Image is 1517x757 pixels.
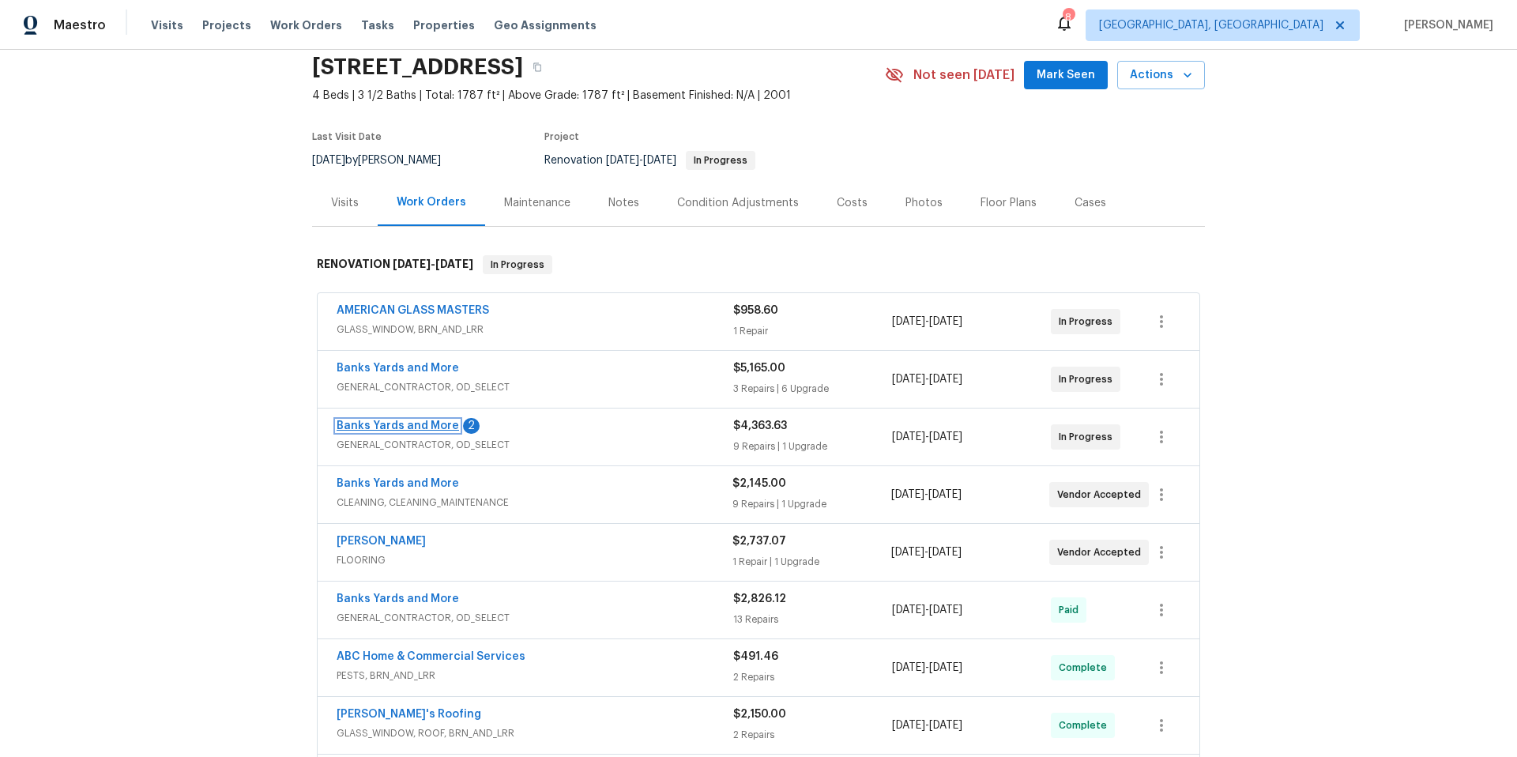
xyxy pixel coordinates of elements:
[733,420,787,431] span: $4,363.63
[361,20,394,31] span: Tasks
[732,478,786,489] span: $2,145.00
[733,363,785,374] span: $5,165.00
[393,258,473,269] span: -
[337,552,732,568] span: FLOORING
[733,439,892,454] div: 9 Repairs | 1 Upgrade
[733,381,892,397] div: 3 Repairs | 6 Upgrade
[317,255,473,274] h6: RENOVATION
[151,17,183,33] span: Visits
[1037,66,1095,85] span: Mark Seen
[1059,429,1119,445] span: In Progress
[913,67,1014,83] span: Not seen [DATE]
[54,17,106,33] span: Maestro
[337,305,489,316] a: AMERICAN GLASS MASTERS
[463,418,480,434] div: 2
[312,155,345,166] span: [DATE]
[270,17,342,33] span: Work Orders
[1117,61,1205,90] button: Actions
[929,604,962,616] span: [DATE]
[337,420,459,431] a: Banks Yards and More
[892,717,962,733] span: -
[892,662,925,673] span: [DATE]
[608,195,639,211] div: Notes
[733,323,892,339] div: 1 Repair
[928,489,962,500] span: [DATE]
[397,194,466,210] div: Work Orders
[892,720,925,731] span: [DATE]
[733,305,778,316] span: $958.60
[1130,66,1192,85] span: Actions
[337,322,733,337] span: GLASS_WINDOW, BRN_AND_LRR
[837,195,868,211] div: Costs
[544,132,579,141] span: Project
[891,487,962,503] span: -
[892,429,962,445] span: -
[523,53,551,81] button: Copy Address
[687,156,754,165] span: In Progress
[891,544,962,560] span: -
[1059,717,1113,733] span: Complete
[929,662,962,673] span: [DATE]
[337,437,733,453] span: GENERAL_CONTRACTOR, OD_SELECT
[929,431,962,443] span: [DATE]
[733,669,892,685] div: 2 Repairs
[981,195,1037,211] div: Floor Plans
[643,155,676,166] span: [DATE]
[337,363,459,374] a: Banks Yards and More
[312,239,1205,290] div: RENOVATION [DATE]-[DATE]In Progress
[484,257,551,273] span: In Progress
[891,489,924,500] span: [DATE]
[337,536,426,547] a: [PERSON_NAME]
[337,610,733,626] span: GENERAL_CONTRACTOR, OD_SELECT
[1398,17,1493,33] span: [PERSON_NAME]
[892,371,962,387] span: -
[905,195,943,211] div: Photos
[892,316,925,327] span: [DATE]
[892,604,925,616] span: [DATE]
[733,612,892,627] div: 13 Repairs
[393,258,431,269] span: [DATE]
[1059,602,1085,618] span: Paid
[1063,9,1074,25] div: 8
[892,314,962,330] span: -
[337,668,733,684] span: PESTS, BRN_AND_LRR
[331,195,359,211] div: Visits
[1059,660,1113,676] span: Complete
[1075,195,1106,211] div: Cases
[337,379,733,395] span: GENERAL_CONTRACTOR, OD_SELECT
[312,88,885,104] span: 4 Beds | 3 1/2 Baths | Total: 1787 ft² | Above Grade: 1787 ft² | Basement Finished: N/A | 2001
[732,536,786,547] span: $2,737.07
[733,651,778,662] span: $491.46
[891,547,924,558] span: [DATE]
[929,316,962,327] span: [DATE]
[312,59,523,75] h2: [STREET_ADDRESS]
[337,725,733,741] span: GLASS_WINDOW, ROOF, BRN_AND_LRR
[494,17,597,33] span: Geo Assignments
[312,151,460,170] div: by [PERSON_NAME]
[337,651,525,662] a: ABC Home & Commercial Services
[929,720,962,731] span: [DATE]
[928,547,962,558] span: [DATE]
[1057,544,1147,560] span: Vendor Accepted
[1099,17,1323,33] span: [GEOGRAPHIC_DATA], [GEOGRAPHIC_DATA]
[732,554,890,570] div: 1 Repair | 1 Upgrade
[606,155,676,166] span: -
[413,17,475,33] span: Properties
[892,660,962,676] span: -
[892,431,925,443] span: [DATE]
[544,155,755,166] span: Renovation
[733,593,786,604] span: $2,826.12
[435,258,473,269] span: [DATE]
[929,374,962,385] span: [DATE]
[202,17,251,33] span: Projects
[337,709,481,720] a: [PERSON_NAME]'s Roofing
[733,727,892,743] div: 2 Repairs
[677,195,799,211] div: Condition Adjustments
[1059,371,1119,387] span: In Progress
[337,495,732,510] span: CLEANING, CLEANING_MAINTENANCE
[1059,314,1119,330] span: In Progress
[732,496,890,512] div: 9 Repairs | 1 Upgrade
[1057,487,1147,503] span: Vendor Accepted
[1024,61,1108,90] button: Mark Seen
[337,593,459,604] a: Banks Yards and More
